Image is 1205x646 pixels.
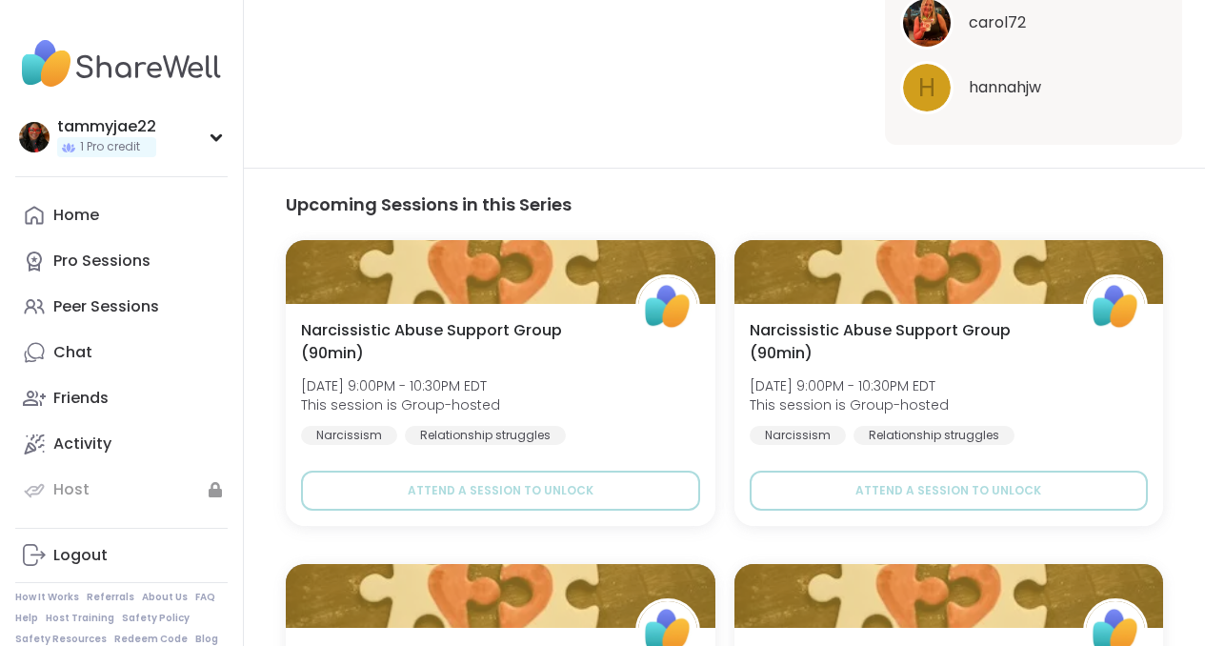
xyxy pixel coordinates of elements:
[114,633,188,646] a: Redeem Code
[408,482,593,499] span: Attend a session to unlock
[918,70,935,107] span: h
[15,421,228,467] a: Activity
[15,238,228,284] a: Pro Sessions
[53,545,108,566] div: Logout
[301,376,500,395] span: [DATE] 9:00PM - 10:30PM EDT
[900,61,1179,114] a: hhannahjw
[15,30,228,97] img: ShareWell Nav Logo
[15,533,228,578] a: Logout
[19,122,50,152] img: tammyjae22
[15,192,228,238] a: Home
[122,612,190,625] a: Safety Policy
[53,296,159,317] div: Peer Sessions
[301,395,500,414] span: This session is Group-hosted
[301,426,397,445] div: Narcissism
[15,330,228,375] a: Chat
[750,376,949,395] span: [DATE] 9:00PM - 10:30PM EDT
[15,467,228,513] a: Host
[301,471,700,511] button: Attend a session to unlock
[53,251,151,272] div: Pro Sessions
[46,612,114,625] a: Host Training
[15,375,228,421] a: Friends
[750,471,1149,511] button: Attend a session to unlock
[286,192,1163,217] h3: Upcoming Sessions in this Series
[15,284,228,330] a: Peer Sessions
[750,395,949,414] span: This session is Group-hosted
[969,76,1041,99] span: hannahjw
[53,205,99,226] div: Home
[87,591,134,604] a: Referrals
[854,426,1014,445] div: Relationship struggles
[57,116,156,137] div: tammyjae22
[53,479,90,500] div: Host
[53,434,111,454] div: Activity
[969,11,1026,34] span: carol72
[301,319,614,365] span: Narcissistic Abuse Support Group (90min)
[195,591,215,604] a: FAQ
[638,277,697,336] img: ShareWell
[750,319,1063,365] span: Narcissistic Abuse Support Group (90min)
[1086,277,1145,336] img: ShareWell
[142,591,188,604] a: About Us
[53,388,109,409] div: Friends
[15,633,107,646] a: Safety Resources
[750,426,846,445] div: Narcissism
[53,342,92,363] div: Chat
[80,139,140,155] span: 1 Pro credit
[405,426,566,445] div: Relationship struggles
[195,633,218,646] a: Blog
[855,482,1041,499] span: Attend a session to unlock
[15,612,38,625] a: Help
[15,591,79,604] a: How It Works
